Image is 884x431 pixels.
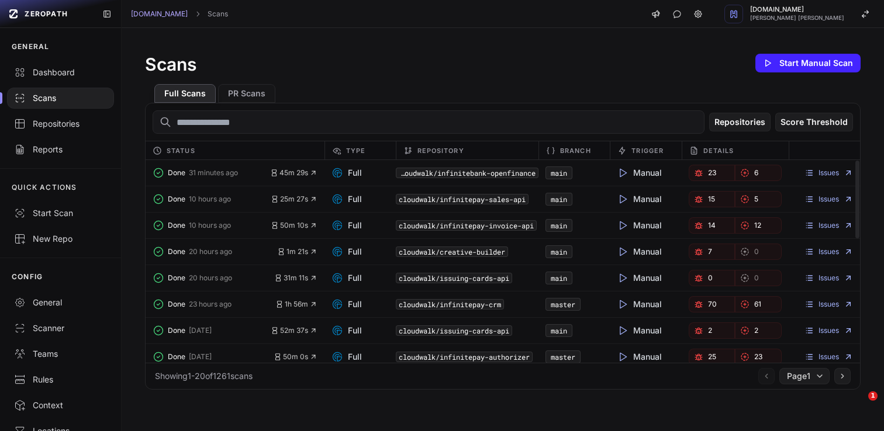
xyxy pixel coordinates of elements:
[551,168,567,178] a: main
[551,300,575,309] a: master
[153,296,275,312] button: Done 23 hours ago
[804,221,853,230] a: Issues
[270,168,317,178] button: 45m 29s
[208,9,228,19] a: Scans
[189,326,212,335] span: [DATE]
[396,352,533,362] code: cloudwalk/infinitepay-authorizer
[779,368,830,384] button: Page1
[153,270,274,286] button: Done 20 hours ago
[194,10,202,18] svg: chevron right,
[14,67,107,78] div: Dashboard
[25,9,68,19] span: ZEROPATH
[168,273,185,283] span: Done
[168,247,185,256] span: Done
[844,391,872,419] iframe: Intercom live chat
[168,300,185,309] span: Done
[189,221,231,230] span: 10 hours ago
[804,168,853,178] a: Issues
[277,247,317,256] span: 1m 21s
[274,352,317,362] button: 50m 0s
[787,370,810,382] span: Page 1
[708,273,713,283] span: 0
[271,194,317,204] button: 25m 27s
[617,193,662,205] span: Manual
[331,272,362,284] span: Full
[804,273,853,283] a: Issues
[12,272,43,281] p: CONFIG
[631,144,664,158] span: Trigger
[168,168,185,178] span: Done
[804,194,853,204] a: Issues
[14,322,107,334] div: Scanner
[189,194,231,204] span: 10 hours ago
[189,352,212,362] span: [DATE]
[145,54,196,75] h1: Scans
[689,165,735,181] a: 23
[735,244,782,260] a: 0
[274,273,317,283] button: 31m 11s
[708,221,716,230] span: 14
[735,191,782,207] a: 5
[275,300,317,309] button: 1h 56m
[14,348,107,360] div: Teams
[14,118,107,130] div: Repositories
[155,370,253,382] div: Showing 1 - 20 of 1261 scans
[689,191,735,207] a: 15
[754,352,762,362] span: 23
[14,144,107,155] div: Reports
[754,273,759,283] span: 0
[218,84,275,103] button: PR Scans
[331,351,362,363] span: Full
[331,246,362,258] span: Full
[396,220,538,231] button: cloudwalk/infinitepay-invoice-api
[804,326,853,335] a: Issues
[271,326,317,335] button: 52m 37s
[689,349,735,365] a: 25
[551,194,567,204] a: main
[396,325,512,336] code: cloudwalk/issuing-cards-api
[271,221,317,230] button: 50m 10s
[551,326,567,335] a: main
[167,144,195,158] span: Status
[804,352,853,362] a: Issues
[12,42,49,51] p: GENERAL
[14,399,107,411] div: Context
[14,233,107,245] div: New Repo
[560,144,591,158] span: Branch
[153,322,270,339] button: Done [DATE]
[331,193,362,205] span: Full
[754,326,758,335] span: 2
[617,272,662,284] span: Manual
[331,167,362,179] span: Full
[750,6,844,13] span: [DOMAIN_NAME]
[754,194,758,204] span: 5
[551,273,567,283] a: main
[551,352,575,362] a: master
[331,325,362,336] span: Full
[755,54,861,72] button: Start Manual Scan
[189,300,232,309] span: 23 hours ago
[708,352,716,362] span: 25
[735,165,782,181] button: 6
[396,168,538,178] code: cloudwalk/infinitebank-openfinance
[689,217,735,234] button: 14
[189,168,238,178] span: 31 minutes ago
[153,244,277,260] button: Done 20 hours ago
[735,270,782,286] a: 0
[396,194,529,204] code: cloudwalk/infinitepay-sales-api
[754,221,761,230] span: 12
[689,270,735,286] button: 0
